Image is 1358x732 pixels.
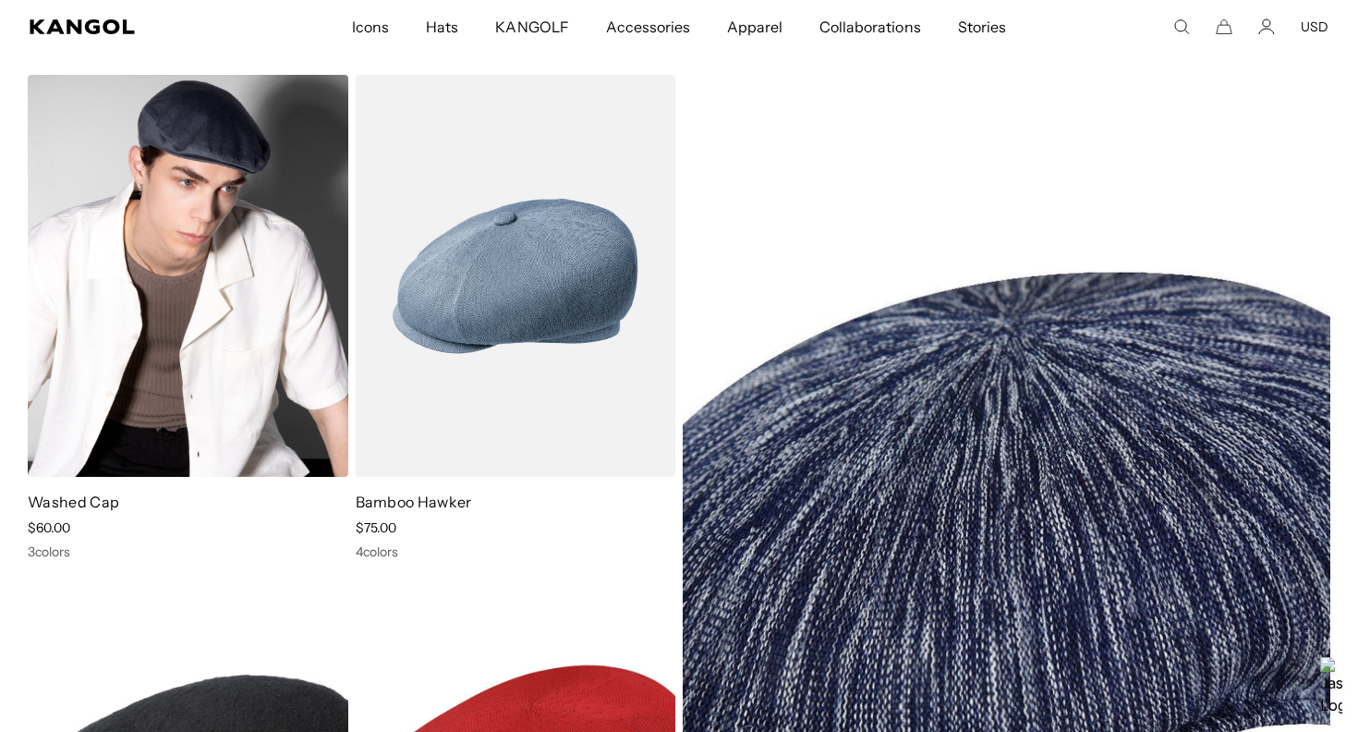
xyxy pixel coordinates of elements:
div: 3 colors [28,543,348,560]
button: USD [1301,18,1328,35]
img: Bamboo Hawker [356,75,676,477]
button: Cart [1216,18,1232,35]
span: $60.00 [28,519,70,536]
a: Washed Cap [28,493,119,511]
span: $75.00 [356,519,396,536]
summary: Search here [1173,18,1190,35]
img: Washed Cap [28,75,348,477]
a: Account [1258,18,1275,35]
a: Kangol [30,19,232,34]
a: Bamboo Hawker [356,493,472,511]
div: 4 colors [356,543,676,560]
